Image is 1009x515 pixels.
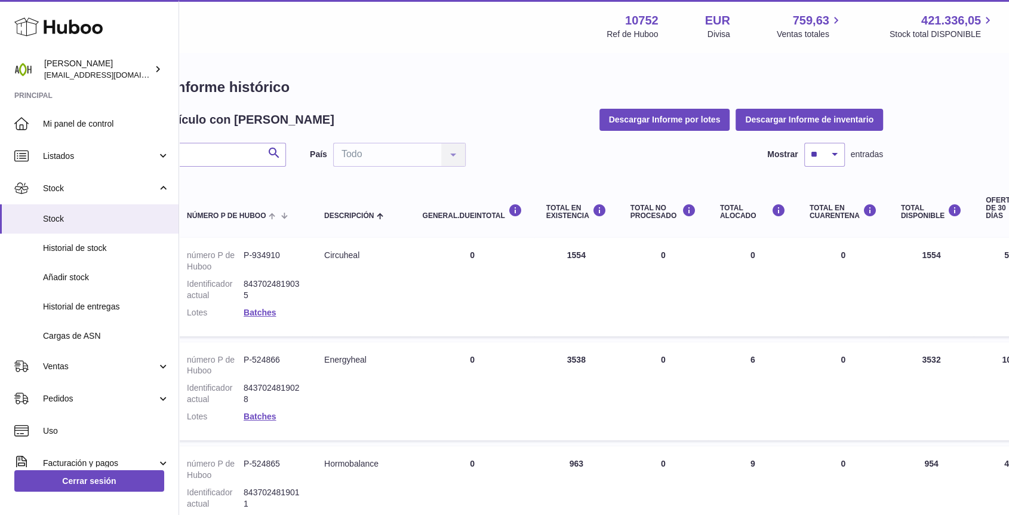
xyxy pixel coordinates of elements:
[841,459,845,468] span: 0
[889,238,974,336] td: 1554
[43,361,157,372] span: Ventas
[534,238,619,336] td: 1554
[851,149,883,160] span: entradas
[324,212,374,220] span: Descripción
[244,308,276,317] a: Batches
[43,118,170,130] span: Mi panel de control
[244,487,300,510] dd: 8437024819011
[410,342,534,440] td: 0
[244,250,300,272] dd: P-934910
[44,58,152,81] div: [PERSON_NAME]
[187,411,244,422] dt: Lotes
[793,13,829,29] span: 759,63
[43,301,170,312] span: Historial de entregas
[43,213,170,225] span: Stock
[43,151,157,162] span: Listados
[890,29,995,40] span: Stock total DISPONIBLE
[841,250,845,260] span: 0
[187,487,244,510] dt: Identificador actual
[767,149,798,160] label: Mostrar
[708,238,798,336] td: 0
[244,458,300,481] dd: P-524865
[619,238,708,336] td: 0
[921,13,981,29] span: 421.336,05
[736,109,883,130] button: Descargar Informe de inventario
[890,13,995,40] a: 421.336,05 Stock total DISPONIBLE
[244,278,300,301] dd: 8437024819035
[244,382,300,405] dd: 8437024819028
[546,204,607,220] div: Total en EXISTENCIA
[422,204,522,220] div: general.dueInTotal
[187,212,266,220] span: número P de Huboo
[619,342,708,440] td: 0
[625,13,659,29] strong: 10752
[91,112,334,128] h2: Historial del artículo con [PERSON_NAME]
[43,458,157,469] span: Facturación y pagos
[187,278,244,301] dt: Identificador actual
[187,458,244,481] dt: número P de Huboo
[324,354,398,366] div: Energyheal
[14,60,32,78] img: info@adaptohealue.com
[777,13,843,40] a: 759,63 Ventas totales
[630,204,696,220] div: Total NO PROCESADO
[43,425,170,437] span: Uso
[707,29,730,40] div: Divisa
[534,342,619,440] td: 3538
[14,470,164,492] a: Cerrar sesión
[810,204,877,220] div: Total en CUARENTENA
[720,204,786,220] div: Total ALOCADO
[244,412,276,421] a: Batches
[889,342,974,440] td: 3532
[310,149,327,160] label: País
[187,250,244,272] dt: número P de Huboo
[43,183,157,194] span: Stock
[187,382,244,405] dt: Identificador actual
[705,13,730,29] strong: EUR
[187,307,244,318] dt: Lotes
[708,342,798,440] td: 6
[777,29,843,40] span: Ventas totales
[324,250,398,261] div: Circuheal
[43,272,170,283] span: Añadir stock
[410,238,534,336] td: 0
[841,355,845,364] span: 0
[43,393,157,404] span: Pedidos
[43,330,170,342] span: Cargas de ASN
[599,109,730,130] button: Descargar Informe por lotes
[43,243,170,254] span: Historial de stock
[901,204,962,220] div: Total DISPONIBLE
[91,78,883,97] h1: Mi Huboo – Informe histórico
[44,70,176,79] span: [EMAIL_ADDRESS][DOMAIN_NAME]
[607,29,658,40] div: Ref de Huboo
[187,354,244,377] dt: número P de Huboo
[244,354,300,377] dd: P-524866
[324,458,398,470] div: Hormobalance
